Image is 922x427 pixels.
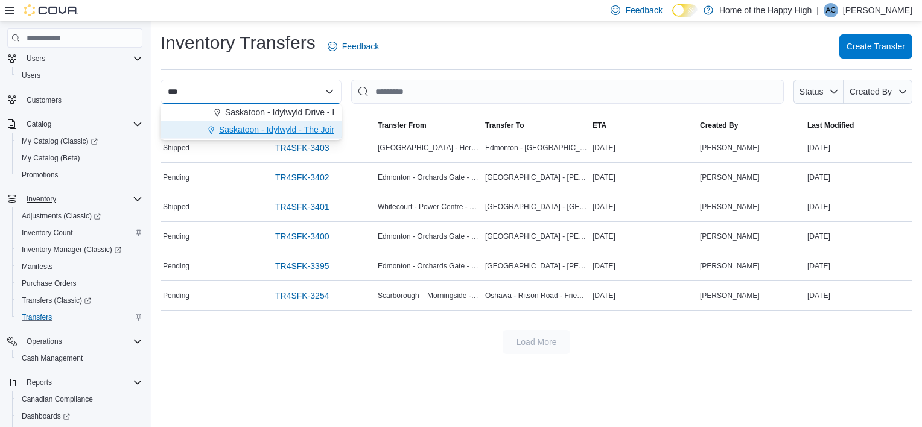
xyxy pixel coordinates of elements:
[700,172,760,182] span: [PERSON_NAME]
[485,261,588,271] span: [GEOGRAPHIC_DATA] - [PERSON_NAME][GEOGRAPHIC_DATA] - Fire & Flower
[270,224,334,248] a: TR4SFK-3400
[342,40,379,52] span: Feedback
[325,87,334,96] button: Close list of options
[378,143,480,153] span: [GEOGRAPHIC_DATA] - Hermitage - Pop's Cannabis
[17,392,98,406] a: Canadian Compliance
[2,50,147,67] button: Users
[12,150,147,166] button: My Catalog (Beta)
[163,261,189,271] span: Pending
[12,207,147,224] a: Adjustments (Classic)
[12,258,147,275] button: Manifests
[22,312,52,322] span: Transfers
[17,68,45,83] a: Users
[17,276,142,291] span: Purchase Orders
[847,40,905,52] span: Create Transfer
[590,170,698,185] div: [DATE]
[22,117,142,131] span: Catalog
[24,4,78,16] img: Cova
[17,259,57,274] a: Manifests
[22,375,57,390] button: Reports
[275,230,329,242] span: TR4SFK-3400
[219,124,339,136] span: Saskatoon - Idylwyld - The Joint
[12,292,147,309] a: Transfers (Classic)
[378,232,480,241] span: Edmonton - Orchards Gate - Fire & Flower
[17,151,85,165] a: My Catalog (Beta)
[351,80,784,104] input: This is a search bar. After typing your query, hit enter to filter the results lower in the page.
[27,54,45,63] span: Users
[12,391,147,408] button: Canadian Compliance
[503,330,570,354] button: Load More
[17,226,142,240] span: Inventory Count
[17,351,142,365] span: Cash Management
[22,170,59,180] span: Promotions
[805,200,912,214] div: [DATE]
[17,242,126,257] a: Inventory Manager (Classic)
[12,166,147,183] button: Promotions
[17,392,142,406] span: Canadian Compliance
[2,91,147,109] button: Customers
[17,151,142,165] span: My Catalog (Beta)
[700,291,760,300] span: [PERSON_NAME]
[672,17,673,17] span: Dark Mode
[275,171,329,183] span: TR4SFK-3402
[270,195,334,219] a: TR4SFK-3401
[816,3,819,17] p: |
[843,3,912,17] p: [PERSON_NAME]
[2,374,147,391] button: Reports
[161,104,342,121] button: Saskatoon - Idylwyld Drive - Fire & Flower
[275,201,329,213] span: TR4SFK-3401
[27,95,62,105] span: Customers
[700,143,760,153] span: [PERSON_NAME]
[163,291,189,300] span: Pending
[12,275,147,292] button: Purchase Orders
[12,133,147,150] a: My Catalog (Classic)
[275,142,329,154] span: TR4SFK-3403
[2,333,147,350] button: Operations
[12,309,147,326] button: Transfers
[590,229,698,244] div: [DATE]
[590,200,698,214] div: [DATE]
[275,260,329,272] span: TR4SFK-3395
[805,288,912,303] div: [DATE]
[800,87,824,96] span: Status
[17,310,57,324] a: Transfers
[270,283,334,308] a: TR4SFK-3254
[27,119,51,129] span: Catalog
[625,4,662,16] span: Feedback
[485,172,588,182] span: [GEOGRAPHIC_DATA] - [PERSON_NAME][GEOGRAPHIC_DATA] - Fire & Flower
[12,241,147,258] a: Inventory Manager (Classic)
[22,353,83,363] span: Cash Management
[378,291,480,300] span: Scarborough – Morningside - Friendly Stranger
[275,289,329,302] span: TR4SFK-3254
[323,34,384,59] a: Feedback
[12,350,147,367] button: Cash Management
[22,262,52,271] span: Manifests
[22,51,50,66] button: Users
[22,71,40,80] span: Users
[22,51,142,66] span: Users
[22,192,61,206] button: Inventory
[700,261,760,271] span: [PERSON_NAME]
[22,117,56,131] button: Catalog
[807,121,854,130] span: Last Modified
[590,288,698,303] div: [DATE]
[850,87,892,96] span: Created By
[163,202,189,212] span: Shipped
[17,351,87,365] a: Cash Management
[805,170,912,185] div: [DATE]
[12,224,147,241] button: Inventory Count
[12,408,147,425] a: Dashboards
[485,143,588,153] span: Edmonton - [GEOGRAPHIC_DATA] - [GEOGRAPHIC_DATA]
[805,259,912,273] div: [DATE]
[22,228,73,238] span: Inventory Count
[590,118,698,133] button: ETA
[378,261,480,271] span: Edmonton - Orchards Gate - Fire & Flower
[590,259,698,273] div: [DATE]
[17,168,142,182] span: Promotions
[270,165,334,189] a: TR4SFK-3402
[163,232,189,241] span: Pending
[826,3,836,17] span: AC
[22,136,98,146] span: My Catalog (Classic)
[22,153,80,163] span: My Catalog (Beta)
[17,134,142,148] span: My Catalog (Classic)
